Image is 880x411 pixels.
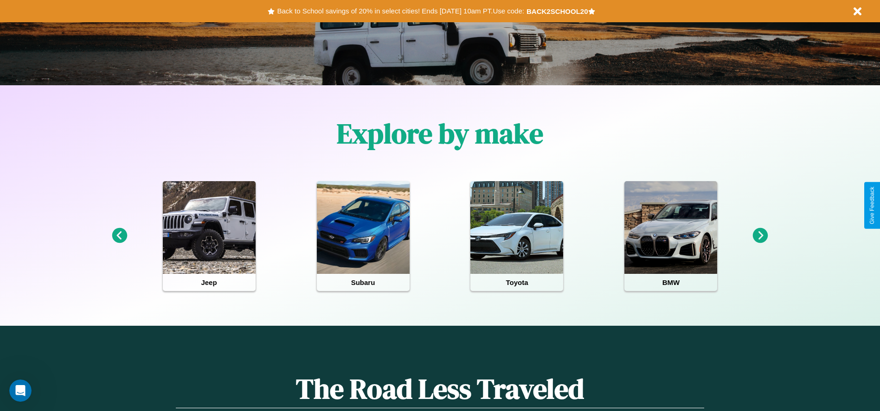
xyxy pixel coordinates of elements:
h4: Toyota [470,274,563,291]
b: BACK2SCHOOL20 [527,7,588,15]
h4: Subaru [317,274,410,291]
div: Give Feedback [869,187,875,224]
button: Back to School savings of 20% in select cities! Ends [DATE] 10am PT.Use code: [275,5,526,18]
iframe: Intercom live chat [9,379,32,402]
h4: Jeep [163,274,256,291]
h1: The Road Less Traveled [176,370,704,408]
h1: Explore by make [337,114,543,152]
h4: BMW [624,274,717,291]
